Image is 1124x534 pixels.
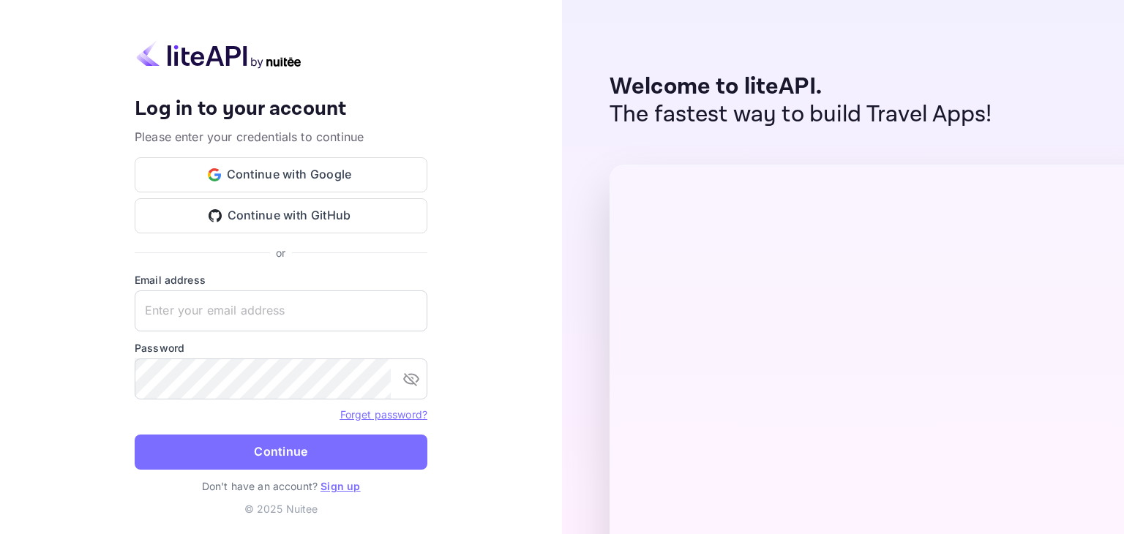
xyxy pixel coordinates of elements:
a: Forget password? [340,408,427,421]
p: Welcome to liteAPI. [610,73,992,101]
p: The fastest way to build Travel Apps! [610,101,992,129]
img: liteapi [135,40,303,69]
button: toggle password visibility [397,364,426,394]
p: © 2025 Nuitee [244,501,318,516]
a: Sign up [321,480,360,492]
label: Password [135,340,427,356]
p: Please enter your credentials to continue [135,128,427,146]
p: or [276,245,285,260]
button: Continue with Google [135,157,427,192]
label: Email address [135,272,427,287]
h4: Log in to your account [135,97,427,122]
input: Enter your email address [135,290,427,331]
p: Don't have an account? [135,478,427,494]
a: Forget password? [340,407,427,421]
button: Continue [135,435,427,470]
button: Continue with GitHub [135,198,427,233]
